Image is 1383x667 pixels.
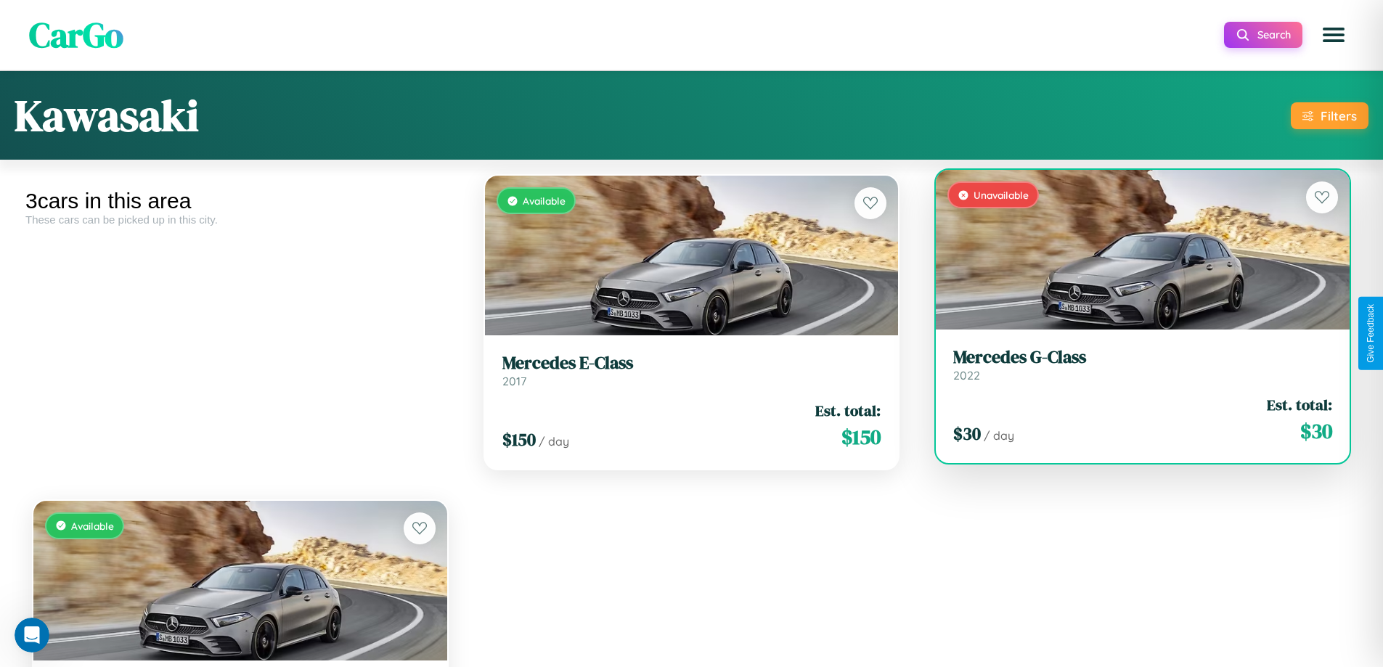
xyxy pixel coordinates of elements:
span: Est. total: [815,400,881,421]
div: Filters [1321,108,1357,123]
span: 2022 [953,368,980,382]
span: $ 30 [1300,417,1332,446]
span: $ 150 [841,422,881,451]
span: Unavailable [974,189,1029,201]
span: $ 30 [953,422,981,446]
div: These cars can be picked up in this city. [25,213,455,226]
span: Available [71,520,114,532]
span: / day [539,434,569,449]
div: 3 cars in this area [25,189,455,213]
span: 2017 [502,374,526,388]
h1: Kawasaki [15,86,199,145]
h3: Mercedes E-Class [502,353,881,374]
span: $ 150 [502,427,536,451]
span: Est. total: [1267,394,1332,415]
iframe: Intercom live chat [15,618,49,652]
div: Give Feedback [1366,304,1376,363]
button: Open menu [1313,15,1354,55]
a: Mercedes E-Class2017 [502,353,881,388]
button: Search [1224,22,1302,48]
h3: Mercedes G-Class [953,347,1332,368]
a: Mercedes G-Class2022 [953,347,1332,382]
span: Search [1257,28,1291,41]
button: Filters [1291,102,1368,129]
span: CarGo [29,11,123,59]
span: / day [984,428,1014,443]
span: Available [523,195,566,207]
